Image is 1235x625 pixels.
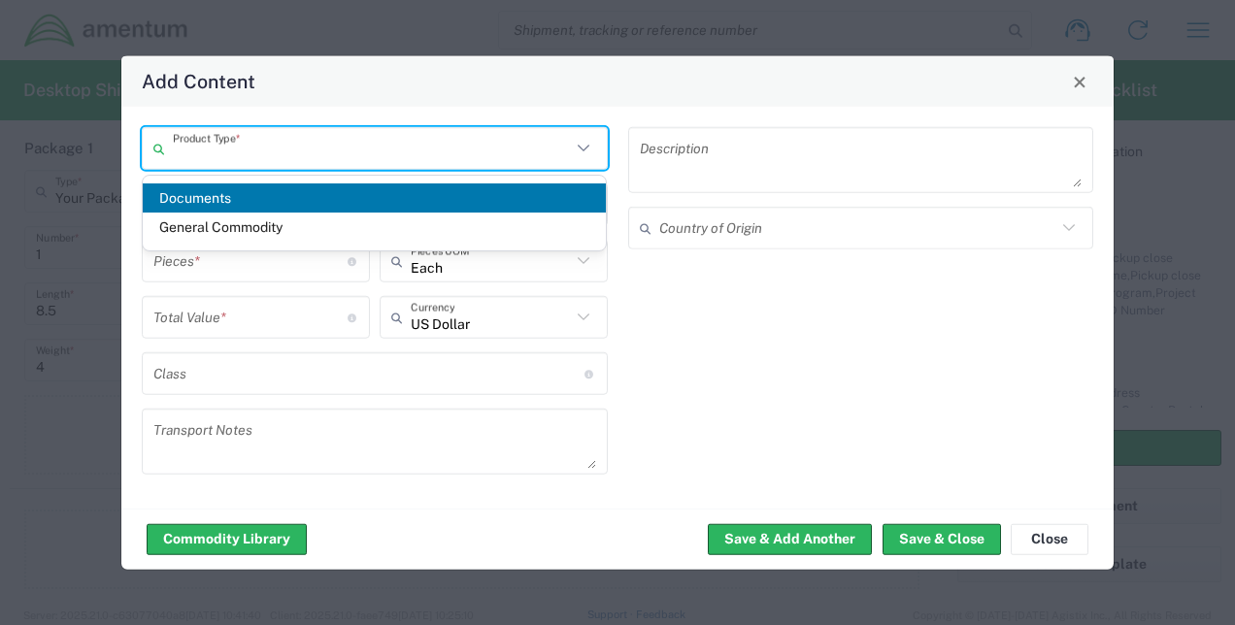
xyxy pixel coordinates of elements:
button: Close [1066,68,1093,95]
button: Close [1011,523,1088,554]
button: Commodity Library [147,523,307,554]
span: Documents [143,183,607,214]
span: General Commodity [143,213,607,243]
button: Save & Close [883,523,1001,554]
h4: Add Content [142,67,255,95]
button: Save & Add Another [708,523,872,554]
